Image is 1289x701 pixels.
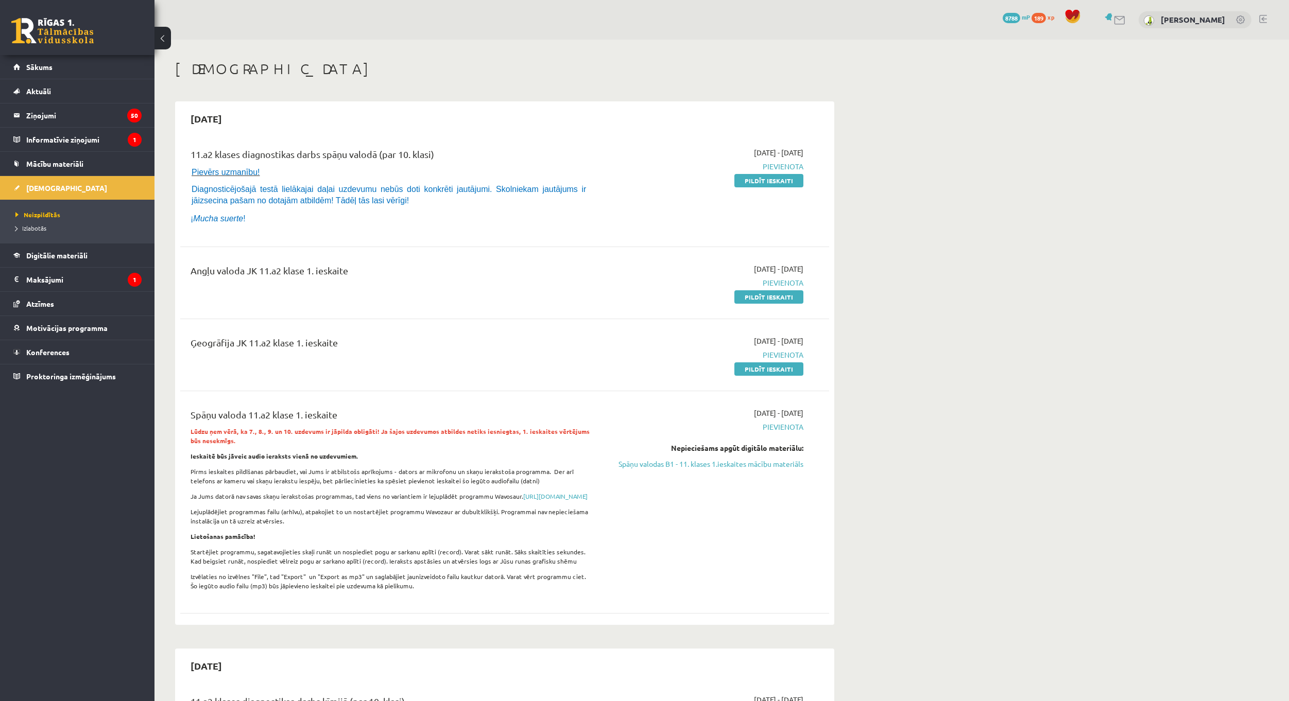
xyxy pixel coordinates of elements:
[734,362,803,376] a: Pildīt ieskaiti
[26,268,142,291] legend: Maksājumi
[26,251,88,260] span: Digitālie materiāli
[191,214,246,223] span: ¡ !
[609,277,803,288] span: Pievienota
[13,128,142,151] a: Informatīvie ziņojumi1
[523,492,588,500] a: [URL][DOMAIN_NAME]
[754,408,803,418] span: [DATE] - [DATE]
[191,147,594,166] div: 11.a2 klases diagnostikas darbs spāņu valodā (par 10. klasi)
[15,211,60,219] span: Neizpildītās
[15,224,46,232] span: Izlabotās
[26,299,54,308] span: Atzīmes
[13,292,142,316] a: Atzīmes
[26,347,70,357] span: Konferences
[15,210,144,219] a: Neizpildītās
[180,654,232,678] h2: [DATE]
[754,336,803,346] span: [DATE] - [DATE]
[191,264,594,283] div: Angļu valoda JK 11.a2 klase 1. ieskaite
[191,492,594,501] p: Ja Jums datorā nav savas skaņu ierakstošas programmas, tad viens no variantiem ir lejuplādēt prog...
[1003,13,1030,21] a: 8788 mP
[191,427,590,445] strong: Lūdzu ņem vērā, ka 7., 8., 9. un 10. uzdevums ir jāpilda obligāti! Ja šajos uzdevumos atbildes ne...
[13,340,142,364] a: Konferences
[609,349,803,360] span: Pievienota
[754,264,803,274] span: [DATE] - [DATE]
[26,183,107,192] span: [DEMOGRAPHIC_DATA]
[180,107,232,131] h2: [DATE]
[191,336,594,355] div: Ģeogrāfija JK 11.a2 klase 1. ieskaite
[609,422,803,432] span: Pievienota
[609,161,803,172] span: Pievienota
[1144,15,1154,26] img: Enno Šēnknehts
[192,168,260,177] span: Pievērs uzmanību!
[13,364,142,388] a: Proktoringa izmēģinājums
[1047,13,1054,21] span: xp
[13,103,142,127] a: Ziņojumi50
[191,467,594,485] p: Pirms ieskaites pildīšanas pārbaudiet, vai Jums ir atbilstošs aprīkojums - dators ar mikrofonu un...
[13,316,142,340] a: Motivācijas programma
[1032,13,1046,23] span: 189
[193,214,243,223] i: Mucha suerte
[609,459,803,469] a: Spāņu valodas B1 - 11. klases 1.ieskaites mācību materiāls
[175,60,834,78] h1: [DEMOGRAPHIC_DATA]
[734,174,803,187] a: Pildīt ieskaiti
[1003,13,1020,23] span: 8788
[191,408,594,427] div: Spāņu valoda 11.a2 klase 1. ieskaite
[26,86,51,96] span: Aktuāli
[26,128,142,151] legend: Informatīvie ziņojumi
[1022,13,1030,21] span: mP
[15,223,144,233] a: Izlabotās
[191,532,255,540] strong: Lietošanas pamācība!
[127,109,142,122] i: 50
[26,323,108,332] span: Motivācijas programma
[13,79,142,103] a: Aktuāli
[1032,13,1059,21] a: 189 xp
[13,268,142,291] a: Maksājumi1
[13,243,142,267] a: Digitālie materiāli
[191,547,594,566] p: Startējiet programmu, sagatavojieties skaļi runāt un nospiediet pogu ar sarkanu aplīti (record). ...
[1161,14,1225,25] a: [PERSON_NAME]
[609,443,803,453] div: Nepieciešams apgūt digitālo materiālu:
[191,507,594,525] p: Lejuplādējiet programmas failu (arhīvu), atpakojiet to un nostartējiet programmu Wavozaur ar dubu...
[128,133,142,147] i: 1
[734,290,803,304] a: Pildīt ieskaiti
[191,452,358,460] strong: Ieskaitē būs jāveic audio ieraksts vienā no uzdevumiem.
[13,55,142,79] a: Sākums
[128,273,142,287] i: 1
[26,62,53,72] span: Sākums
[192,185,586,205] span: Diagnosticējošajā testā lielākajai daļai uzdevumu nebūs doti konkrēti jautājumi. Skolniekam jautā...
[26,372,116,381] span: Proktoringa izmēģinājums
[26,159,83,168] span: Mācību materiāli
[26,103,142,127] legend: Ziņojumi
[11,18,94,44] a: Rīgas 1. Tālmācības vidusskola
[13,152,142,176] a: Mācību materiāli
[754,147,803,158] span: [DATE] - [DATE]
[13,176,142,200] a: [DEMOGRAPHIC_DATA]
[191,572,594,590] p: Izvēlaties no izvēlnes "File", tad "Export" un "Export as mp3" un saglabājiet jaunizveidoto failu...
